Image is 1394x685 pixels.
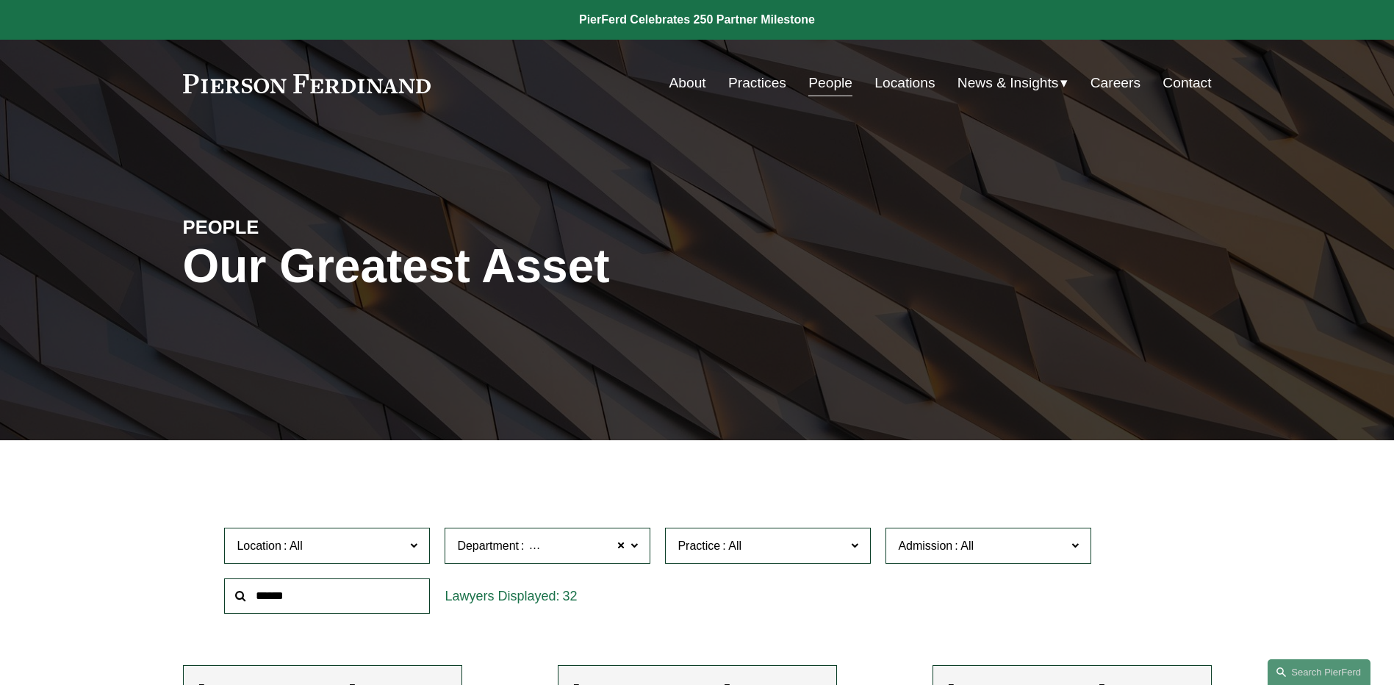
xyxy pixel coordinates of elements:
[1163,69,1211,97] a: Contact
[183,240,869,293] h1: Our Greatest Asset
[183,215,440,239] h4: PEOPLE
[678,539,720,552] span: Practice
[958,69,1068,97] a: folder dropdown
[1091,69,1140,97] a: Careers
[669,69,706,97] a: About
[898,539,952,552] span: Admission
[1268,659,1370,685] a: Search this site
[874,69,935,97] a: Locations
[728,69,786,97] a: Practices
[562,589,577,603] span: 32
[526,537,700,556] span: Employment, Labor, and Benefits
[958,71,1059,96] span: News & Insights
[457,539,519,552] span: Department
[237,539,281,552] span: Location
[808,69,852,97] a: People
